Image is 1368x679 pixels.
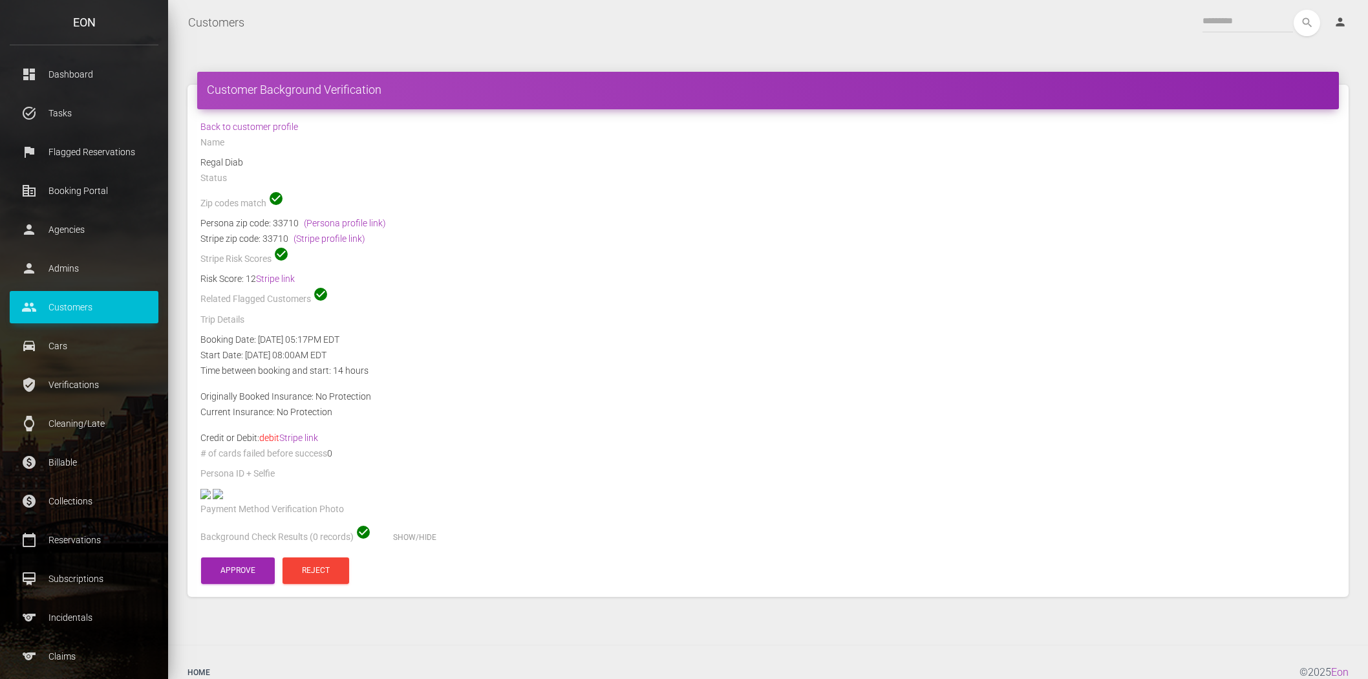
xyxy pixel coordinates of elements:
[1331,666,1349,678] a: Eon
[19,103,149,123] p: Tasks
[191,404,1345,420] div: Current Insurance: No Protection
[191,389,1345,404] div: Originally Booked Insurance: No Protection
[313,286,328,302] span: check_circle
[191,347,1345,363] div: Start Date: [DATE] 08:00AM EDT
[10,213,158,246] a: person Agencies
[19,608,149,627] p: Incidentals
[191,446,1345,466] div: 0
[200,503,344,516] label: Payment Method Verification Photo
[200,231,1336,246] div: Stripe zip code: 33710
[201,557,275,584] button: Approve
[10,407,158,440] a: watch Cleaning/Late
[283,557,349,584] button: Reject
[200,489,211,499] img: photo1.jpg
[19,297,149,317] p: Customers
[10,640,158,673] a: sports Claims
[356,524,371,540] span: check_circle
[10,330,158,362] a: drive_eta Cars
[200,215,1336,231] div: Persona zip code: 33710
[200,314,244,327] label: Trip Details
[19,336,149,356] p: Cars
[10,97,158,129] a: task_alt Tasks
[19,569,149,588] p: Subscriptions
[191,332,1345,347] div: Booking Date: [DATE] 05:17PM EDT
[19,414,149,433] p: Cleaning/Late
[213,489,223,499] img: b10145-legacy-shared-us-central1%2Fselfiefile%2Fimage%2F952560570%2Fshrine_processed%2Ffbb3ef76e5...
[10,369,158,401] a: verified_user Verifications
[19,491,149,511] p: Collections
[200,531,354,544] label: Background Check Results (0 records)
[19,65,149,84] p: Dashboard
[10,58,158,91] a: dashboard Dashboard
[10,136,158,168] a: flag Flagged Reservations
[19,647,149,666] p: Claims
[19,142,149,162] p: Flagged Reservations
[259,433,318,443] span: debit
[200,468,275,480] label: Persona ID + Selfie
[10,485,158,517] a: paid Collections
[10,175,158,207] a: corporate_fare Booking Portal
[19,181,149,200] p: Booking Portal
[200,172,227,185] label: Status
[19,453,149,472] p: Billable
[200,122,298,132] a: Back to customer profile
[200,197,266,210] label: Zip codes match
[374,524,456,551] button: Show/Hide
[279,433,318,443] a: Stripe link
[19,220,149,239] p: Agencies
[19,375,149,394] p: Verifications
[19,259,149,278] p: Admins
[200,293,311,306] label: Related Flagged Customers
[19,530,149,550] p: Reservations
[200,271,1336,286] div: Risk Score: 12
[10,291,158,323] a: people Customers
[10,524,158,556] a: calendar_today Reservations
[200,253,272,266] label: Stripe Risk Scores
[1324,10,1358,36] a: person
[10,446,158,479] a: paid Billable
[1294,10,1320,36] button: search
[273,246,289,262] span: check_circle
[256,274,295,284] a: Stripe link
[188,6,244,39] a: Customers
[268,191,284,206] span: check_circle
[207,81,1329,98] h4: Customer Background Verification
[200,136,224,149] label: Name
[10,601,158,634] a: sports Incidentals
[191,155,1345,170] div: Regal Diab
[200,447,327,460] label: # of cards failed before success
[191,363,1345,378] div: Time between booking and start: 14 hours
[10,563,158,595] a: card_membership Subscriptions
[294,233,365,244] a: (Stripe profile link)
[1334,16,1347,28] i: person
[191,430,1345,446] div: Credit or Debit:
[10,252,158,285] a: person Admins
[304,218,386,228] a: (Persona profile link)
